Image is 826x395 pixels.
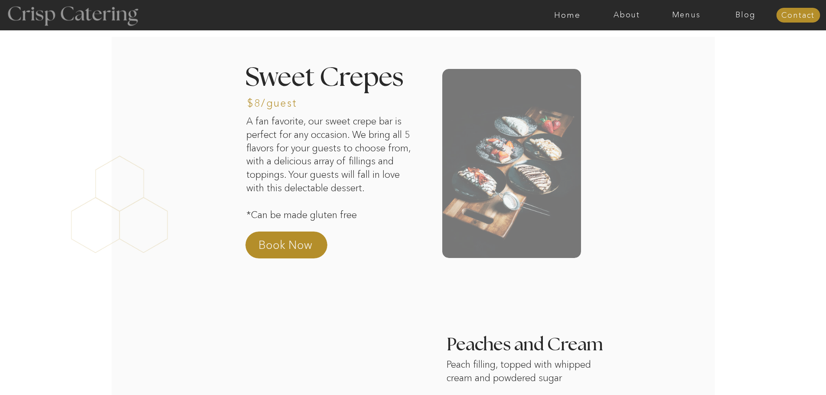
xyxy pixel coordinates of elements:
[246,115,417,225] p: A fan favorite, our sweet crepe bar is perfect for any occasion. We bring all 5 flavors for your ...
[597,11,656,20] a: About
[656,11,716,20] a: Menus
[716,11,775,20] a: Blog
[245,65,412,118] h2: Sweet Crepes
[447,358,604,389] p: Peach filling, topped with whipped cream and powdered sugar
[538,11,597,20] a: Home
[258,237,335,258] a: Book Now
[776,11,820,20] a: Contact
[447,336,604,355] h3: Peaches and Cream
[247,98,319,111] h3: $8/guest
